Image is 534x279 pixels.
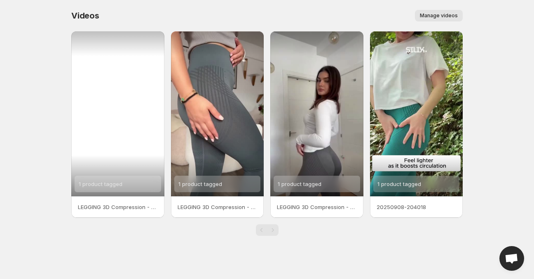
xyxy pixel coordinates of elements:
[415,10,463,21] button: Manage videos
[377,181,421,187] span: 1 product tagged
[499,246,524,271] div: Open chat
[278,181,321,187] span: 1 product tagged
[178,203,258,211] p: LEGGING 3D Compression - NUBLIA 2
[178,181,222,187] span: 1 product tagged
[78,203,158,211] p: LEGGING 3D Compression - NUBLIA 1
[420,12,458,19] span: Manage videos
[71,11,99,21] span: Videos
[79,181,122,187] span: 1 product tagged
[377,203,457,211] p: 20250908-204018
[277,203,357,211] p: LEGGING 3D Compression - NUBLIA 5
[256,224,279,236] nav: Pagination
